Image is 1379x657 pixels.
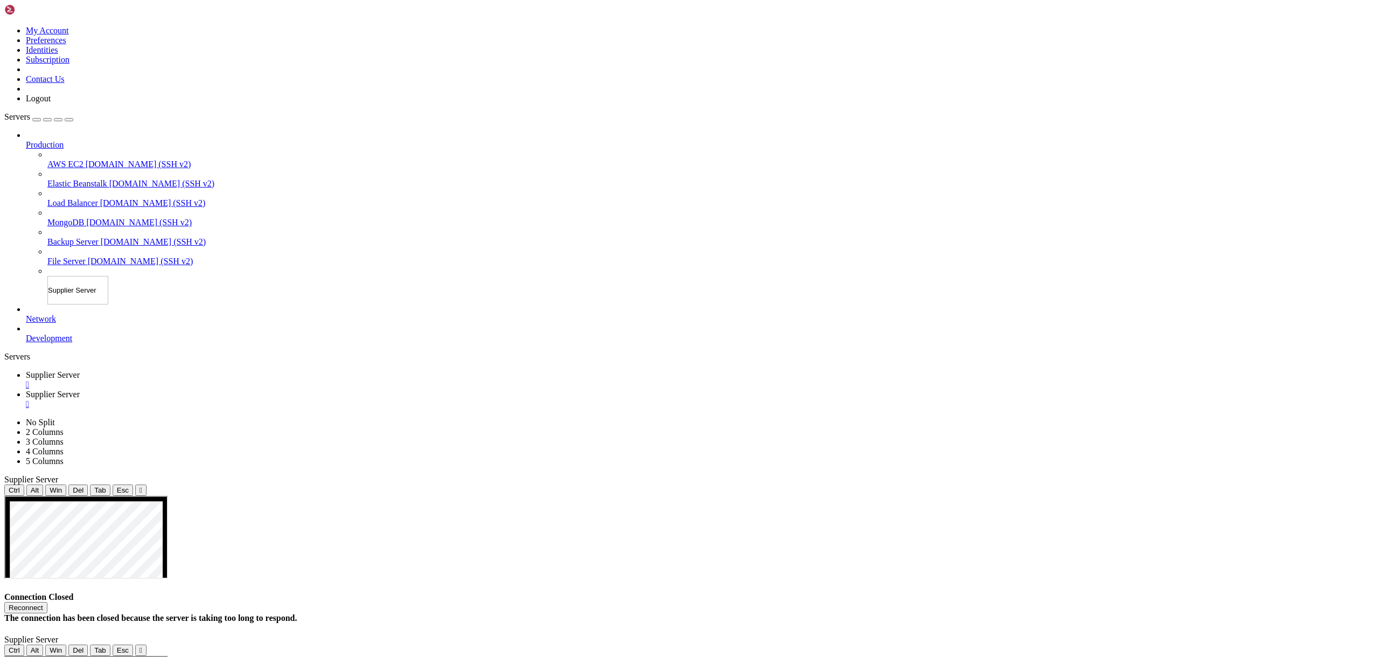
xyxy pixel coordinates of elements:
[47,198,98,208] span: Load Balancer
[140,486,142,494] div: 
[113,645,133,656] button: Esc
[26,140,64,149] span: Production
[47,208,1375,227] li: MongoDB [DOMAIN_NAME] (SSH v2)
[26,485,44,496] button: Alt
[26,140,1375,150] a: Production
[47,198,1375,208] a: Load Balancer [DOMAIN_NAME] (SSH v2)
[9,646,20,654] span: Ctrl
[109,179,215,188] span: [DOMAIN_NAME] (SSH v2)
[26,390,80,399] span: Supplier Server
[47,218,84,227] span: MongoDB
[47,160,83,169] span: AWS EC2
[26,334,1375,343] a: Development
[4,592,73,601] span: Connection Closed
[31,486,39,494] span: Alt
[4,475,58,484] span: Supplier Server
[135,645,147,656] button: 
[4,112,73,121] a: Servers
[73,646,83,654] span: Del
[47,189,1375,208] li: Load Balancer [DOMAIN_NAME] (SSH v2)
[68,485,88,496] button: Del
[26,94,51,103] a: Logout
[26,130,1375,305] li: Production
[140,646,142,654] div: 
[26,399,1375,409] a: 
[45,645,66,656] button: Win
[47,169,1375,189] li: Elastic Beanstalk [DOMAIN_NAME] (SSH v2)
[26,390,1375,409] a: Supplier Server
[68,645,88,656] button: Del
[4,485,24,496] button: Ctrl
[47,227,1375,247] li: Backup Server [DOMAIN_NAME] (SSH v2)
[9,486,20,494] span: Ctrl
[26,314,1375,324] a: Network
[4,602,47,613] button: Reconnect
[101,237,206,246] span: [DOMAIN_NAME] (SSH v2)
[4,4,66,15] img: Shellngn
[26,324,1375,343] li: Development
[90,485,110,496] button: Tab
[86,160,191,169] span: [DOMAIN_NAME] (SSH v2)
[26,26,69,35] a: My Account
[26,370,1375,390] a: Supplier Server
[117,646,129,654] span: Esc
[26,457,64,466] a: 5 Columns
[26,314,56,323] span: Network
[31,646,39,654] span: Alt
[47,247,1375,266] li: File Server [DOMAIN_NAME] (SSH v2)
[26,334,72,343] span: Development
[113,485,133,496] button: Esc
[4,635,58,644] span: Supplier Server
[47,179,107,188] span: Elastic Beanstalk
[94,486,106,494] span: Tab
[117,486,129,494] span: Esc
[26,55,69,64] a: Subscription
[47,160,1375,169] a: AWS EC2 [DOMAIN_NAME] (SSH v2)
[88,257,193,266] span: [DOMAIN_NAME] (SSH v2)
[47,237,99,246] span: Backup Server
[47,257,86,266] span: File Server
[47,218,1375,227] a: MongoDB [DOMAIN_NAME] (SSH v2)
[4,352,1375,362] div: Servers
[50,486,62,494] span: Win
[90,645,110,656] button: Tab
[135,485,147,496] button: 
[4,112,30,121] span: Servers
[26,305,1375,324] li: Network
[4,645,24,656] button: Ctrl
[26,418,55,427] a: No Split
[26,380,1375,390] a: 
[26,370,80,379] span: Supplier Server
[100,198,206,208] span: [DOMAIN_NAME] (SSH v2)
[45,485,66,496] button: Win
[47,179,1375,189] a: Elastic Beanstalk [DOMAIN_NAME] (SSH v2)
[26,645,44,656] button: Alt
[50,646,62,654] span: Win
[26,45,58,54] a: Identities
[94,646,106,654] span: Tab
[26,36,66,45] a: Preferences
[26,447,64,456] a: 4 Columns
[47,150,1375,169] li: AWS EC2 [DOMAIN_NAME] (SSH v2)
[4,613,1375,623] div: The connection has been closed because the server is taking too long to respond.
[47,237,1375,247] a: Backup Server [DOMAIN_NAME] (SSH v2)
[26,427,64,437] a: 2 Columns
[86,218,192,227] span: [DOMAIN_NAME] (SSH v2)
[26,74,65,84] a: Contact Us
[47,257,1375,266] a: File Server [DOMAIN_NAME] (SSH v2)
[26,437,64,446] a: 3 Columns
[73,486,83,494] span: Del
